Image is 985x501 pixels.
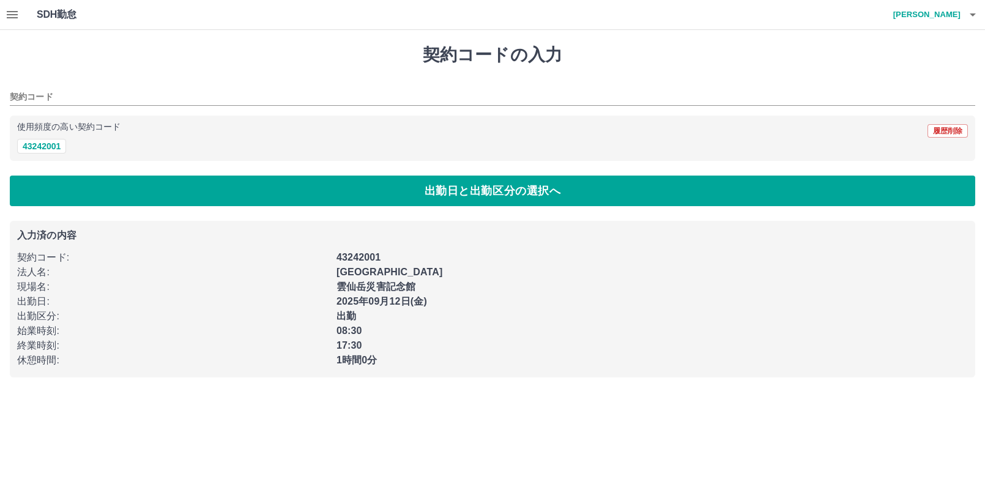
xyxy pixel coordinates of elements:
[17,250,329,265] p: 契約コード :
[17,338,329,353] p: 終業時刻 :
[336,355,377,365] b: 1時間0分
[17,231,968,240] p: 入力済の内容
[17,353,329,368] p: 休憩時間 :
[17,265,329,280] p: 法人名 :
[17,139,66,154] button: 43242001
[336,340,362,351] b: 17:30
[10,176,975,206] button: 出勤日と出勤区分の選択へ
[17,294,329,309] p: 出勤日 :
[17,309,329,324] p: 出勤区分 :
[336,311,356,321] b: 出勤
[10,45,975,65] h1: 契約コードの入力
[17,123,121,132] p: 使用頻度の高い契約コード
[336,267,443,277] b: [GEOGRAPHIC_DATA]
[927,124,968,138] button: 履歴削除
[336,252,381,262] b: 43242001
[336,325,362,336] b: 08:30
[17,280,329,294] p: 現場名 :
[336,296,427,306] b: 2025年09月12日(金)
[17,324,329,338] p: 始業時刻 :
[336,281,415,292] b: 雲仙岳災害記念館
